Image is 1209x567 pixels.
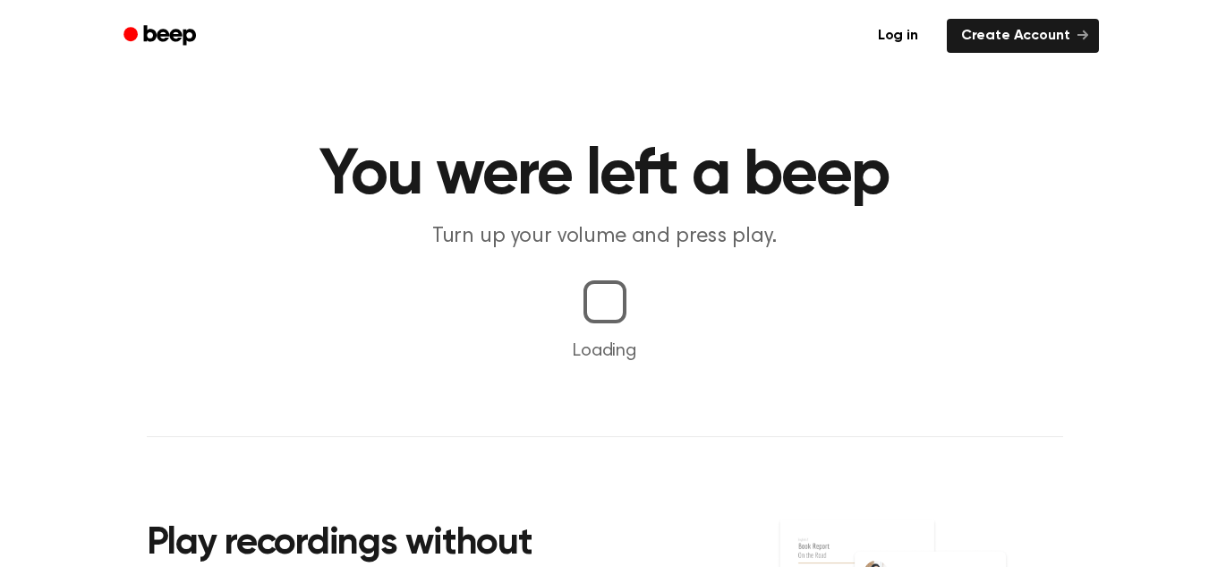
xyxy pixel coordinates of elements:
h1: You were left a beep [147,143,1063,208]
a: Beep [111,19,212,54]
p: Loading [21,338,1188,365]
a: Log in [860,15,936,56]
a: Create Account [947,19,1099,53]
p: Turn up your volume and press play. [261,222,949,252]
